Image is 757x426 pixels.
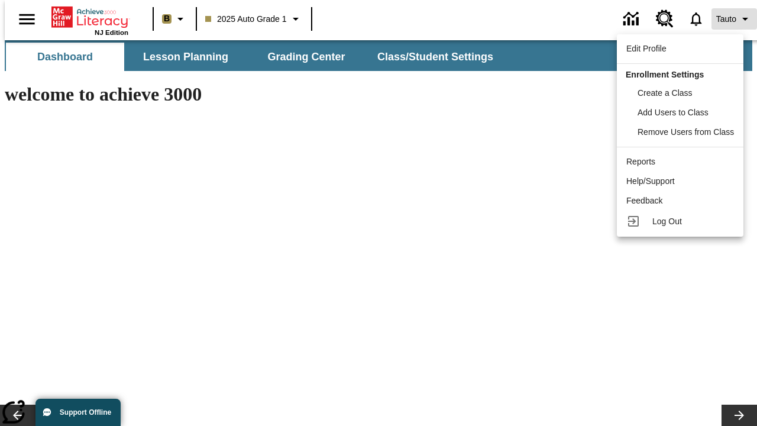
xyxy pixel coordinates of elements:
span: Add Users to Class [638,108,709,117]
span: Feedback [626,196,662,205]
span: Edit Profile [626,44,667,53]
span: Remove Users from Class [638,127,734,137]
span: Reports [626,157,655,166]
span: Enrollment Settings [626,70,704,79]
span: Help/Support [626,176,675,186]
span: Log Out [652,217,682,226]
span: Create a Class [638,88,693,98]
